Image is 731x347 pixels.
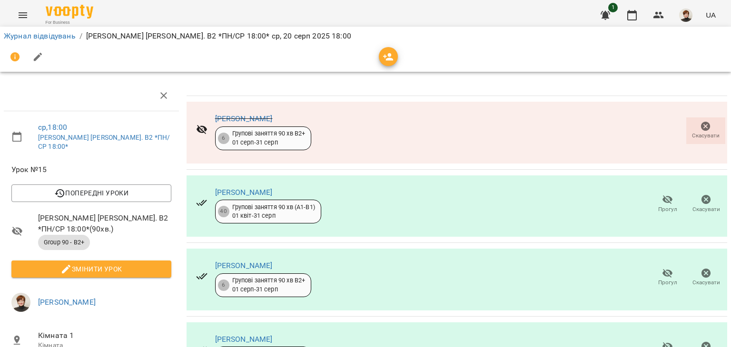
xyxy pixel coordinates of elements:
a: [PERSON_NAME] [215,188,273,197]
a: ср , 18:00 [38,123,67,132]
span: Попередні уроки [19,187,164,199]
a: [PERSON_NAME] [215,335,273,344]
a: [PERSON_NAME] [38,298,96,307]
a: [PERSON_NAME] [PERSON_NAME]. В2 *ПН/СР 18:00* [38,134,170,151]
li: / [79,30,82,42]
span: Змінити урок [19,263,164,275]
span: Скасувати [692,279,720,287]
span: Скасувати [692,132,720,140]
span: Group 90 - B2+ [38,238,90,247]
button: UA [702,6,720,24]
a: [PERSON_NAME] [215,261,273,270]
div: Групові заняття 90 хв В2+ 01 серп - 31 серп [232,276,306,294]
button: Скасувати [686,117,725,144]
img: 630b37527edfe3e1374affafc9221cc6.jpg [679,9,692,22]
span: Кімната 1 [38,330,171,341]
img: Voopty Logo [46,5,93,19]
div: Групові заняття 90 хв В2+ 01 серп - 31 серп [232,129,306,147]
span: [PERSON_NAME] [PERSON_NAME]. В2 *ПН/СР 18:00* ( 90 хв. ) [38,212,171,235]
button: Прогул [648,264,687,291]
nav: breadcrumb [4,30,727,42]
div: Групові заняття 90 хв (А1-В1) 01 квіт - 31 серп [232,203,315,221]
span: Прогул [658,205,677,213]
span: 1 [608,3,618,12]
span: Скасувати [692,205,720,213]
a: Журнал відвідувань [4,31,76,40]
div: 6 [218,133,229,144]
div: 40 [218,206,229,217]
span: For Business [46,19,93,26]
button: Змінити урок [11,260,171,278]
button: Прогул [648,191,687,217]
button: Скасувати [687,264,725,291]
div: 6 [218,280,229,291]
p: [PERSON_NAME] [PERSON_NAME]. В2 *ПН/СР 18:00* ср, 20 серп 2025 18:00 [86,30,351,42]
span: Урок №15 [11,164,171,175]
span: UA [706,10,716,20]
button: Скасувати [687,191,725,217]
span: Прогул [658,279,677,287]
button: Попередні уроки [11,184,171,202]
a: [PERSON_NAME] [215,114,273,123]
img: 630b37527edfe3e1374affafc9221cc6.jpg [11,293,30,312]
button: Menu [11,4,34,27]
